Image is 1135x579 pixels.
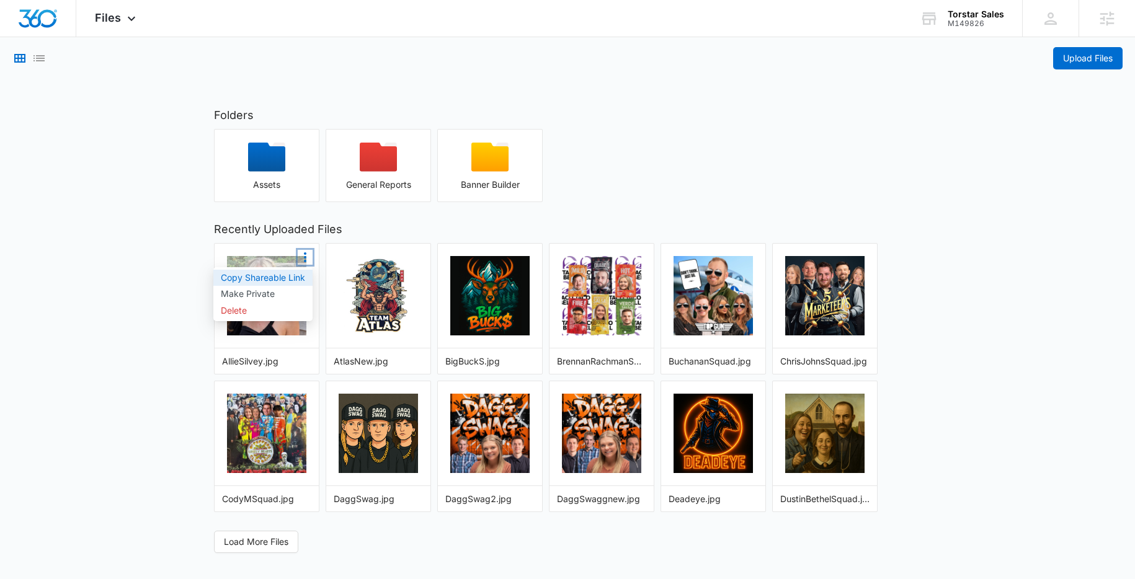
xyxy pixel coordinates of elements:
img: CodyMSquad.jpg [227,394,306,473]
div: Assets [215,180,319,190]
button: More Options [298,250,313,265]
img: ChrisJohnsSquad.jpg [785,256,865,335]
div: DaggSwag2.jpg [445,492,535,505]
div: BigBuckS.jpg [445,355,535,368]
div: General Reports [326,180,430,190]
button: Make Private [213,286,313,302]
span: Load More Files [224,535,288,549]
img: AtlasNew.jpg [339,256,418,335]
div: AtlasNew.jpg [334,355,423,368]
button: List View [32,51,47,66]
h2: Folders [214,107,921,123]
img: Deadeye.jpg [674,394,753,473]
div: DaggSwag.jpg [334,492,423,505]
img: DustinBethelSquad.jpg [785,394,865,473]
button: Banner Builder [437,129,543,202]
h2: Recently Uploaded Files [214,221,921,237]
button: Copy Shareable Link [213,270,313,286]
span: Files [95,11,121,24]
img: BigBuckS.jpg [450,256,530,335]
img: DaggSwaggnew.jpg [562,394,641,473]
button: Delete [213,303,313,319]
button: Grid View [12,51,27,66]
div: BuchananSquad.jpg [669,355,758,368]
img: DaggSwag2.jpg [450,394,530,473]
div: Deadeye.jpg [669,492,758,505]
div: BrennanRachmanSquad.jpg [557,355,646,368]
div: account name [948,9,1004,19]
button: Assets [214,129,319,202]
div: ChrisJohnsSquad.jpg [780,355,870,368]
div: DustinBethelSquad.jpg [780,492,870,505]
div: DaggSwaggnew.jpg [557,492,646,505]
div: CodyMSquad.jpg [222,492,311,505]
div: Banner Builder [438,180,542,190]
button: General Reports [326,129,431,202]
div: AllieSilvey.jpg [222,355,311,368]
img: BuchananSquad.jpg [674,256,753,335]
button: Upload Files [1053,47,1123,69]
span: Upload Files [1063,51,1113,65]
img: BrennanRachmanSquad.jpg [562,256,641,335]
img: DaggSwag.jpg [339,394,418,473]
div: account id [948,19,1004,28]
button: Load More Files [214,531,298,553]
